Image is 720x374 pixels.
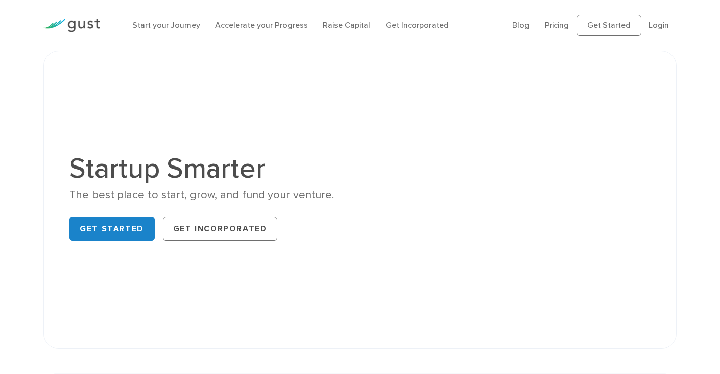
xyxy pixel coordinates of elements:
[69,154,352,183] h1: Startup Smarter
[43,19,100,32] img: Gust Logo
[512,20,530,30] a: Blog
[386,20,449,30] a: Get Incorporated
[69,188,352,202] div: The best place to start, grow, and fund your venture.
[323,20,370,30] a: Raise Capital
[545,20,569,30] a: Pricing
[215,20,308,30] a: Accelerate your Progress
[132,20,200,30] a: Start your Journey
[649,20,669,30] a: Login
[163,217,278,241] a: Get Incorporated
[69,217,155,241] a: Get Started
[577,15,641,36] a: Get Started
